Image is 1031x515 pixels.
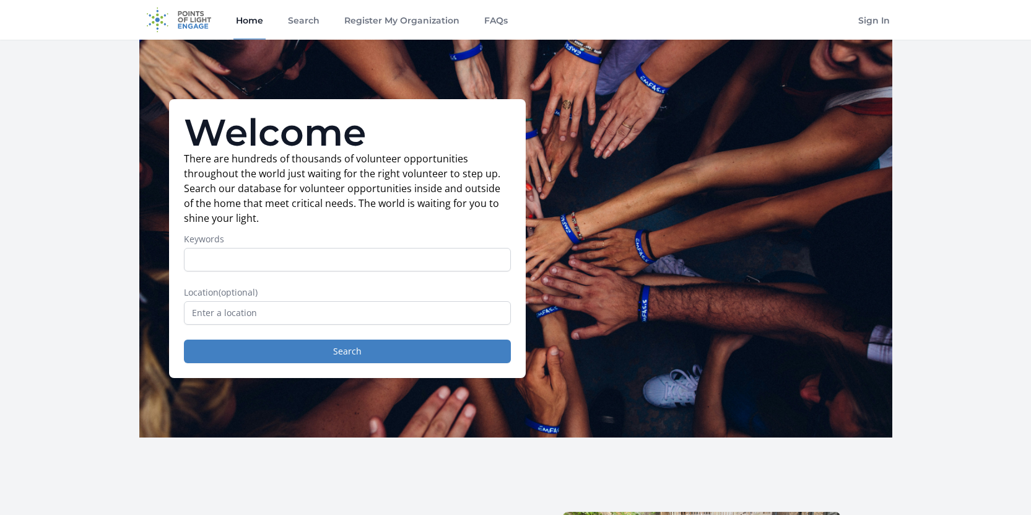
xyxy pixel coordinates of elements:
span: (optional) [219,286,258,298]
label: Location [184,286,511,299]
input: Enter a location [184,301,511,325]
label: Keywords [184,233,511,245]
button: Search [184,340,511,363]
p: There are hundreds of thousands of volunteer opportunities throughout the world just waiting for ... [184,151,511,226]
h1: Welcome [184,114,511,151]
